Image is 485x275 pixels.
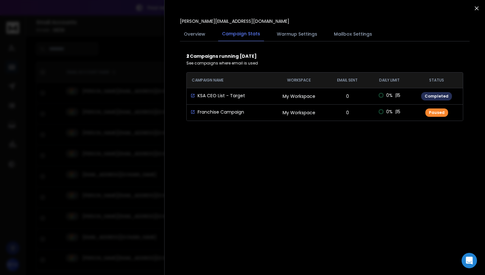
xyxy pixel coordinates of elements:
span: 0 % [386,92,393,99]
button: Mailbox Settings [330,27,376,41]
button: Campaign Stats [218,27,264,41]
p: Campaigns running [DATE] [186,53,463,59]
th: STATUS [410,73,463,88]
td: | 15 [369,88,411,102]
td: KSA CEO List - Target [187,89,271,103]
th: Workspace [271,73,327,88]
p: See campaigns where email is used [186,61,463,66]
th: DAILY LIMIT [369,73,411,88]
td: My Workspace [271,104,327,121]
p: [PERSON_NAME][EMAIL_ADDRESS][DOMAIN_NAME] [180,18,289,24]
td: Franchise Campaign [187,105,271,119]
th: CAMPAIGN NAME [187,73,271,88]
td: | 15 [369,105,411,119]
button: Warmup Settings [273,27,321,41]
td: 0 [327,88,369,104]
th: EMAIL SENT [327,73,369,88]
button: Overview [180,27,209,41]
span: 0 % [386,108,393,115]
div: Paused [425,108,448,117]
td: 0 [327,104,369,121]
div: Completed [421,92,452,100]
div: Open Intercom Messenger [462,253,477,268]
td: My Workspace [271,88,327,104]
b: 2 [186,53,190,59]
